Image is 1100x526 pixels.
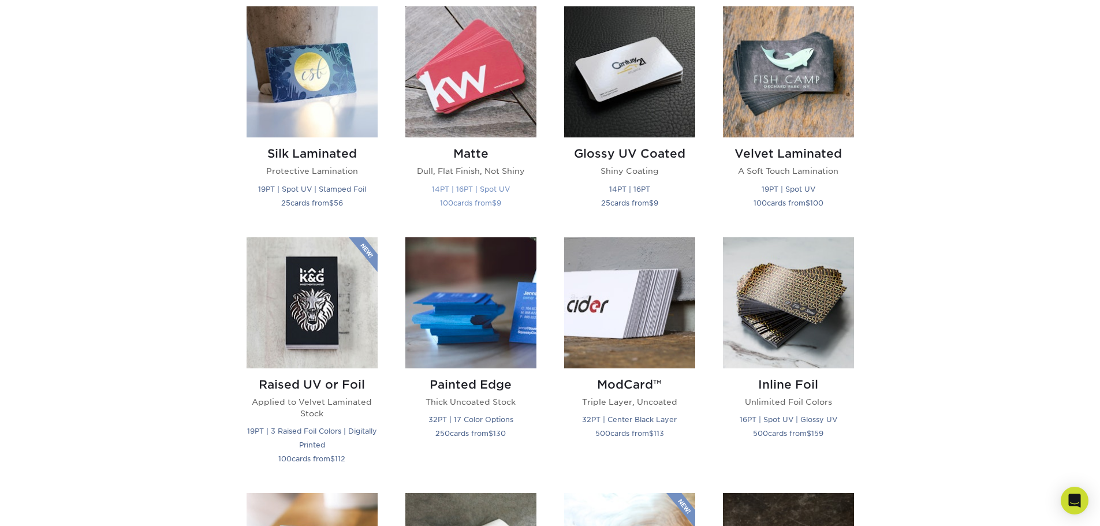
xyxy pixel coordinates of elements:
span: 100 [440,199,453,207]
small: 19PT | Spot UV | Stamped Foil [258,185,366,193]
p: Protective Lamination [247,165,378,177]
img: Matte Business Cards [405,6,536,137]
span: $ [489,429,493,438]
span: 113 [654,429,664,438]
a: Raised UV or Foil Business Cards Raised UV or Foil Applied to Velvet Laminated Stock 19PT | 3 Rai... [247,237,378,480]
a: Painted Edge Business Cards Painted Edge Thick Uncoated Stock 32PT | 17 Color Options 250cards fr... [405,237,536,480]
span: $ [329,199,334,207]
small: cards from [278,454,345,463]
small: cards from [281,199,343,207]
img: Velvet Laminated Business Cards [723,6,854,137]
img: Painted Edge Business Cards [405,237,536,368]
small: 19PT | Spot UV [762,185,815,193]
small: 16PT | Spot UV | Glossy UV [740,415,837,424]
h2: ModCard™ [564,378,695,391]
img: Glossy UV Coated Business Cards [564,6,695,137]
span: $ [649,429,654,438]
small: cards from [595,429,664,438]
h2: Velvet Laminated [723,147,854,161]
a: Glossy UV Coated Business Cards Glossy UV Coated Shiny Coating 14PT | 16PT 25cards from$9 [564,6,695,223]
p: Thick Uncoated Stock [405,396,536,408]
span: 9 [654,199,658,207]
p: A Soft Touch Lamination [723,165,854,177]
h2: Silk Laminated [247,147,378,161]
small: cards from [435,429,506,438]
span: 56 [334,199,343,207]
span: 100 [810,199,823,207]
a: Velvet Laminated Business Cards Velvet Laminated A Soft Touch Lamination 19PT | Spot UV 100cards ... [723,6,854,223]
small: 19PT | 3 Raised Foil Colors | Digitally Printed [247,427,377,449]
img: ModCard™ Business Cards [564,237,695,368]
span: 112 [335,454,345,463]
h2: Raised UV or Foil [247,378,378,391]
img: Inline Foil Business Cards [723,237,854,368]
span: 500 [753,429,768,438]
p: Triple Layer, Uncoated [564,396,695,408]
h2: Glossy UV Coated [564,147,695,161]
h2: Inline Foil [723,378,854,391]
span: $ [492,199,497,207]
img: Silk Laminated Business Cards [247,6,378,137]
span: 159 [811,429,823,438]
small: 14PT | 16PT | Spot UV [432,185,510,193]
small: 32PT | 17 Color Options [428,415,513,424]
span: 100 [754,199,767,207]
span: $ [806,199,810,207]
small: cards from [601,199,658,207]
p: Unlimited Foil Colors [723,396,854,408]
span: 9 [497,199,501,207]
span: $ [649,199,654,207]
small: cards from [754,199,823,207]
span: $ [330,454,335,463]
small: cards from [440,199,501,207]
p: Applied to Velvet Laminated Stock [247,396,378,420]
a: Silk Laminated Business Cards Silk Laminated Protective Lamination 19PT | Spot UV | Stamped Foil ... [247,6,378,223]
small: cards from [753,429,823,438]
small: 32PT | Center Black Layer [582,415,677,424]
span: $ [807,429,811,438]
span: 500 [595,429,610,438]
div: Open Intercom Messenger [1061,487,1088,514]
span: 250 [435,429,450,438]
span: 100 [278,454,292,463]
span: 25 [281,199,290,207]
a: Matte Business Cards Matte Dull, Flat Finish, Not Shiny 14PT | 16PT | Spot UV 100cards from$9 [405,6,536,223]
a: ModCard™ Business Cards ModCard™ Triple Layer, Uncoated 32PT | Center Black Layer 500cards from$113 [564,237,695,480]
iframe: Google Customer Reviews [3,491,98,522]
p: Dull, Flat Finish, Not Shiny [405,165,536,177]
h2: Painted Edge [405,378,536,391]
h2: Matte [405,147,536,161]
small: 14PT | 16PT [609,185,650,193]
p: Shiny Coating [564,165,695,177]
span: 25 [601,199,610,207]
span: 130 [493,429,506,438]
a: Inline Foil Business Cards Inline Foil Unlimited Foil Colors 16PT | Spot UV | Glossy UV 500cards ... [723,237,854,480]
img: Raised UV or Foil Business Cards [247,237,378,368]
img: New Product [349,237,378,272]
